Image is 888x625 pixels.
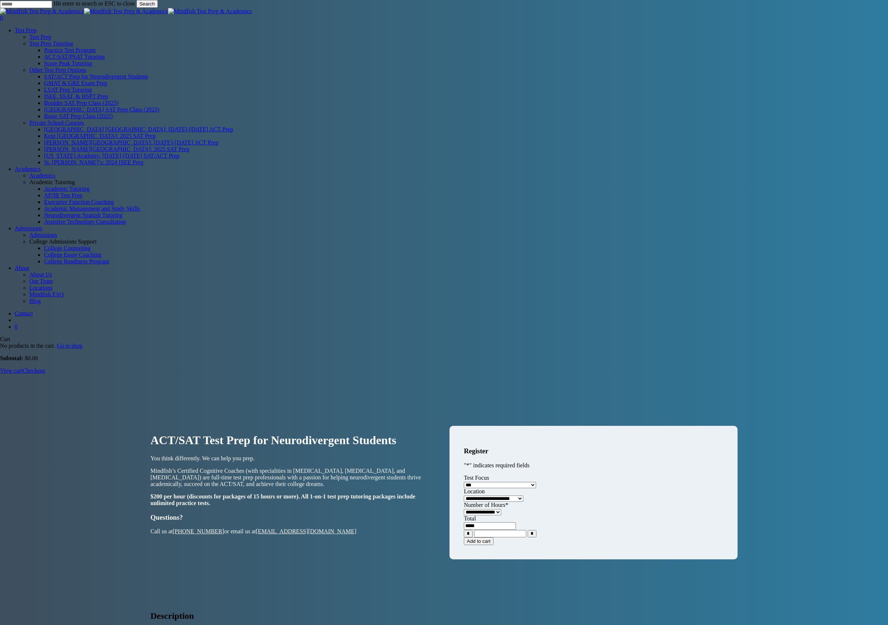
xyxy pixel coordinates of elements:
[29,40,73,47] a: Test Prep Tutoring
[44,159,143,165] a: St. [PERSON_NAME]’s: 2024 ISEE Prep
[44,212,123,218] a: Neurodivergent Spanish Tutoring
[29,172,888,179] a: Academics
[44,245,91,251] a: College Counseling
[44,106,159,113] a: [GEOGRAPHIC_DATA] SAT Prep Class (2025)
[44,60,92,66] a: Score Peak Tutoring
[15,324,18,330] span: 0
[15,310,33,317] a: Contact
[29,67,86,73] a: Other Test Prep Options
[15,324,888,330] a: Cart
[25,355,28,361] span: $
[44,54,105,60] span: ACT/SAT/PSAT Tutoring
[29,271,888,278] a: About Us
[23,368,45,374] a: Checkout
[29,291,888,298] a: Mindfish FAQ
[29,172,55,179] span: Academics
[15,265,29,271] a: About
[464,475,489,481] label: Test Focus
[464,502,508,508] label: Number of Hours
[464,447,723,455] h3: Register
[29,298,41,304] span: Blog
[44,186,90,192] a: Academic Tutoring
[57,343,83,349] a: Go to shop
[29,120,84,126] a: Private School Courses
[29,285,52,291] span: Locations
[44,126,233,132] a: [GEOGRAPHIC_DATA] [GEOGRAPHIC_DATA]: [DATE]-[DATE] ACT Prep
[44,47,96,53] a: Practice Test Program
[44,219,126,225] a: Assistive Technology Consultation
[44,146,189,152] a: [PERSON_NAME][GEOGRAPHIC_DATA]: 2025 SAT Prep
[29,291,64,297] span: Mindfish FAQ
[29,34,888,40] a: Test Prep
[44,252,101,258] a: College Essay Coaching
[44,87,92,93] span: LSAT Prep Tutoring
[15,27,37,33] a: Test Prep
[29,34,51,40] span: Test Prep
[44,100,118,106] a: Boulder SAT Prep Class (2025)
[44,80,107,86] a: GMAT & GRE Exam Prep
[84,8,168,15] img: Mindfish Test Prep & Academics
[29,298,888,304] a: Blog
[29,232,57,238] span: Admissions
[150,611,738,621] h2: Description
[44,199,114,205] a: Executive Function Coaching
[44,133,156,139] a: Kent [GEOGRAPHIC_DATA]: 2025 SAT Prep
[464,515,476,522] label: Total
[44,93,108,99] a: ISEE, SSAT, & HSPT Prep
[29,285,888,291] a: Locations
[15,166,41,172] a: Academics
[150,513,438,522] h3: Questions?
[29,278,888,285] a: Our Team
[44,113,113,119] a: Boise SAT Prep Class (2025)
[29,232,888,238] a: Admissions
[44,205,140,212] a: Academic Management and Study Skills
[150,468,438,487] p: Mindfish’s Certified Cognitive Coaches (with specialities in [MEDICAL_DATA], [MEDICAL_DATA], and ...
[29,278,53,284] span: Our Team
[29,238,97,245] span: College Admissions Support
[150,528,438,535] p: Call us at or email us at
[150,455,438,462] p: You think differently. We can help you prep.
[464,537,493,545] button: Add to cart
[44,139,218,146] a: [PERSON_NAME][GEOGRAPHIC_DATA]: [DATE]-[DATE] ACT Prep
[44,192,82,198] a: AP/IB Test Prep
[54,0,135,7] span: Hit enter to search or ESC to close
[464,462,723,469] p: " " indicates required fields
[168,8,252,15] img: Mindfish Test Prep & Academics
[44,258,109,264] a: College Readiness Program
[150,493,415,506] strong: $200 per hour (discounts for packages of 15 hours or more). All 1-on-1 test prep tutoring package...
[29,179,75,185] span: Academic Tutoring
[44,73,148,80] a: SAT/ACT Prep for Neurodivergent Students
[15,225,43,231] a: Admissions
[44,153,179,159] a: [US_STATE] Academy: [DATE]-[DATE] SAT/ACT Prep
[474,530,526,537] input: Product quantity
[25,355,38,361] bdi: 0.00
[464,488,485,494] label: Location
